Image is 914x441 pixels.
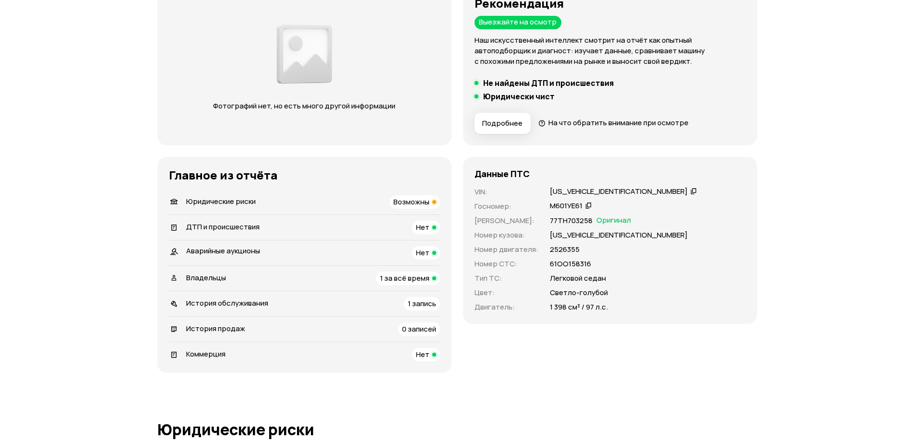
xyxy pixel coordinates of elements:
h1: Юридические риски [157,421,757,438]
p: Фотографий нет, но есть много другой информации [204,101,405,111]
span: Юридические риски [186,196,256,206]
p: Госномер : [475,201,538,212]
span: 1 за всё время [380,273,429,283]
p: VIN : [475,187,538,197]
span: История обслуживания [186,298,268,308]
p: Номер кузова : [475,230,538,240]
p: 2526355 [550,244,580,255]
span: Оригинал [596,215,631,226]
span: ДТП и происшествия [186,222,260,232]
span: 0 записей [402,324,436,334]
p: 77ТН703258 [550,215,593,226]
h3: Главное из отчёта [169,168,440,182]
span: Нет [416,222,429,232]
span: Нет [416,349,429,359]
div: Выезжайте на осмотр [475,16,561,29]
span: Аварийные аукционы [186,246,260,256]
img: 2a3f492e8892fc00.png [274,19,334,89]
span: История продаж [186,323,245,334]
p: Номер двигателя : [475,244,538,255]
p: Двигатель : [475,302,538,312]
h5: Не найдены ДТП и происшествия [483,78,614,88]
p: Цвет : [475,287,538,298]
button: Подробнее [475,113,531,134]
a: На что обратить внимание при осмотре [538,118,689,128]
span: На что обратить внимание при осмотре [548,118,688,128]
span: Коммерция [186,349,226,359]
span: Возможны [393,197,429,207]
p: Номер СТС : [475,259,538,269]
p: Наш искусственный интеллект смотрит на отчёт как опытный автоподборщик и диагност: изучает данные... [475,35,746,67]
p: [US_VEHICLE_IDENTIFICATION_NUMBER] [550,230,688,240]
span: Подробнее [482,119,522,128]
p: 61ОО158316 [550,259,591,269]
div: [US_VEHICLE_IDENTIFICATION_NUMBER] [550,187,688,197]
p: Светло-голубой [550,287,608,298]
h4: Данные ПТС [475,168,530,179]
p: [PERSON_NAME] : [475,215,538,226]
span: 1 запись [408,298,436,309]
div: М601УЕ61 [550,201,582,211]
p: Тип ТС : [475,273,538,284]
h5: Юридически чист [483,92,555,101]
span: Владельцы [186,273,226,283]
span: Нет [416,248,429,258]
p: 1 398 см³ / 97 л.с. [550,302,608,312]
p: Легковой седан [550,273,606,284]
